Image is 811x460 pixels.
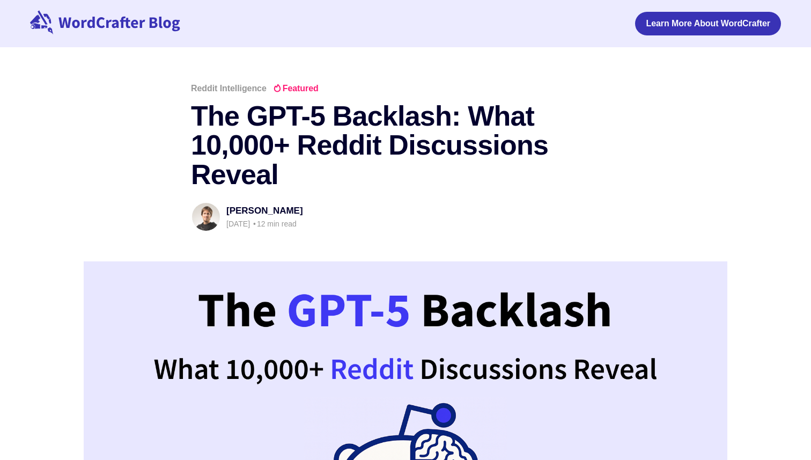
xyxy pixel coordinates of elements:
[226,206,303,216] a: [PERSON_NAME]
[191,84,267,93] a: Reddit Intelligence
[273,84,319,93] span: Featured
[226,220,250,228] time: [DATE]
[253,220,256,229] span: •
[191,202,221,232] a: Read more of Federico Pascual
[635,12,781,35] a: Learn More About WordCrafter
[192,203,220,231] img: Federico Pascual
[252,220,297,228] span: 12 min read
[191,101,620,189] h1: The GPT-5 Backlash: What 10,000+ Reddit Discussions Reveal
